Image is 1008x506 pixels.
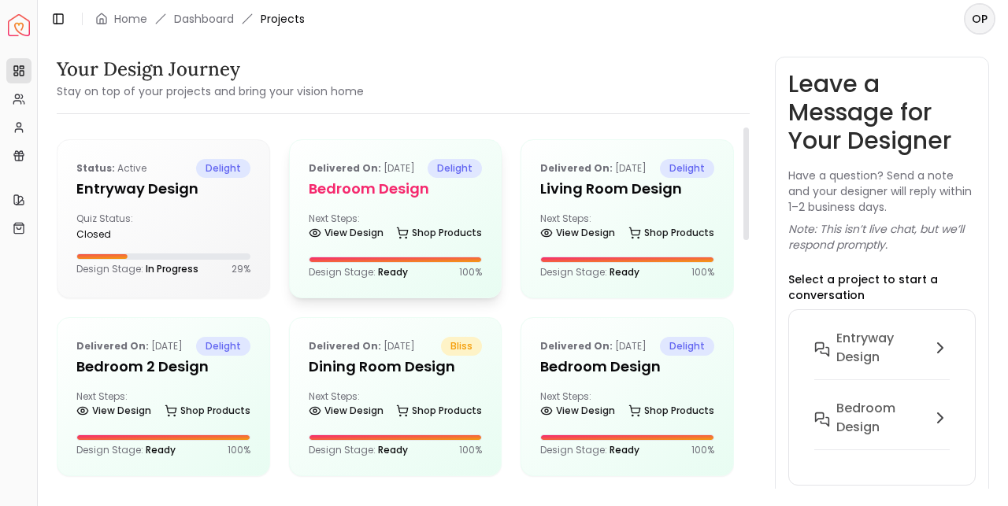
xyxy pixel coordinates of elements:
p: 100 % [691,266,714,279]
h5: Dining Room Design [309,356,483,378]
span: Ready [610,443,639,456]
span: Ready [378,265,408,279]
p: 100 % [691,444,714,456]
button: Bedroom design [802,393,962,463]
a: Shop Products [396,222,482,244]
span: delight [196,159,250,178]
h6: entryway design [836,329,925,367]
p: [DATE] [309,159,415,178]
nav: breadcrumb [95,11,305,27]
a: View Design [309,400,384,422]
a: View Design [540,222,615,244]
h3: Your Design Journey [57,57,364,82]
span: delight [428,159,482,178]
a: Shop Products [628,400,714,422]
span: Ready [378,443,408,456]
a: Dashboard [174,11,234,27]
a: View Design [309,222,384,244]
div: Next Steps: [540,212,714,244]
a: Shop Products [628,222,714,244]
h5: Living Room design [540,178,714,200]
span: delight [660,159,714,178]
span: OP [965,5,994,33]
p: Design Stage: [76,444,176,456]
a: Home [114,11,147,27]
button: entryway design [802,323,962,393]
b: Delivered on: [309,161,381,175]
p: Select a project to start a conversation [788,271,976,303]
h5: entryway design [76,178,250,200]
div: Next Steps: [309,212,483,244]
span: delight [660,337,714,356]
p: 29 % [232,263,250,275]
span: Projects [261,11,305,27]
p: Have a question? Send a note and your designer will reply within 1–2 business days. [788,168,976,215]
p: [DATE] [76,337,183,356]
h6: Bedroom design [836,399,925,437]
p: [DATE] [309,337,415,356]
p: active [76,159,146,178]
p: 100 % [459,444,482,456]
b: Delivered on: [309,339,381,353]
p: 100 % [459,266,482,279]
div: Next Steps: [76,390,250,422]
p: Design Stage: [309,266,408,279]
div: Next Steps: [540,390,714,422]
button: OP [964,3,995,35]
p: 100 % [228,444,250,456]
span: In Progress [146,262,198,275]
span: delight [196,337,250,356]
b: Status: [76,161,115,175]
p: [DATE] [540,337,647,356]
div: closed [76,228,157,241]
img: Spacejoy Logo [8,14,30,36]
a: Shop Products [165,400,250,422]
b: Delivered on: [540,339,613,353]
div: Quiz Status: [76,212,157,241]
span: bliss [441,337,482,356]
small: Stay on top of your projects and bring your vision home [57,83,364,99]
b: Delivered on: [76,339,149,353]
h5: Bedroom 2 Design [76,356,250,378]
a: Shop Products [396,400,482,422]
p: Design Stage: [309,444,408,456]
p: Design Stage: [540,444,639,456]
div: Next Steps: [309,390,483,422]
h3: Leave a Message for Your Designer [788,70,976,155]
p: Note: This isn’t live chat, but we’ll respond promptly. [788,221,976,253]
span: Ready [610,265,639,279]
a: View Design [76,400,151,422]
a: Spacejoy [8,14,30,36]
p: Design Stage: [76,263,198,275]
p: [DATE] [540,159,647,178]
h5: Bedroom design [309,178,483,200]
span: Ready [146,443,176,456]
h5: Bedroom Design [540,356,714,378]
b: Delivered on: [540,161,613,175]
p: Design Stage: [540,266,639,279]
a: View Design [540,400,615,422]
